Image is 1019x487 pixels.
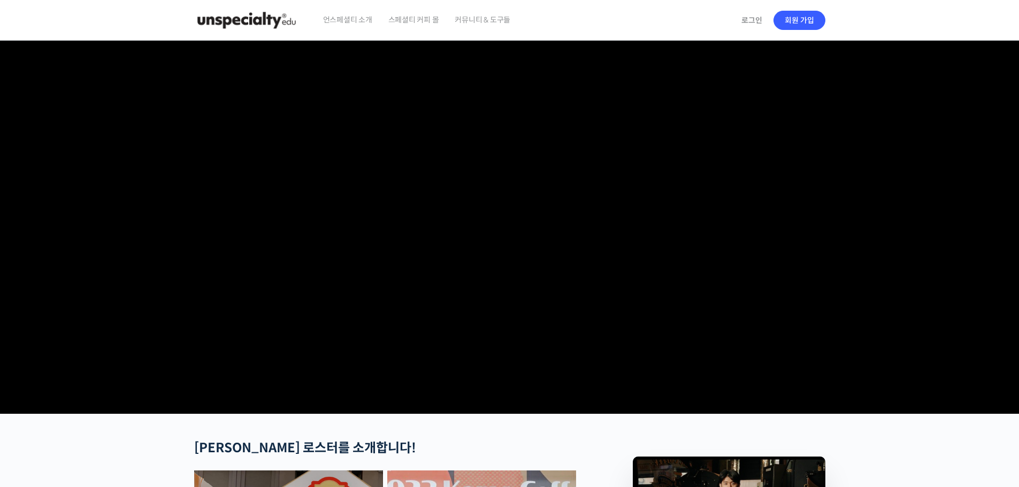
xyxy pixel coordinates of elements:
[194,440,416,456] strong: [PERSON_NAME] 로스터를 소개합니다!
[735,8,769,33] a: 로그인
[773,11,825,30] a: 회원 가입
